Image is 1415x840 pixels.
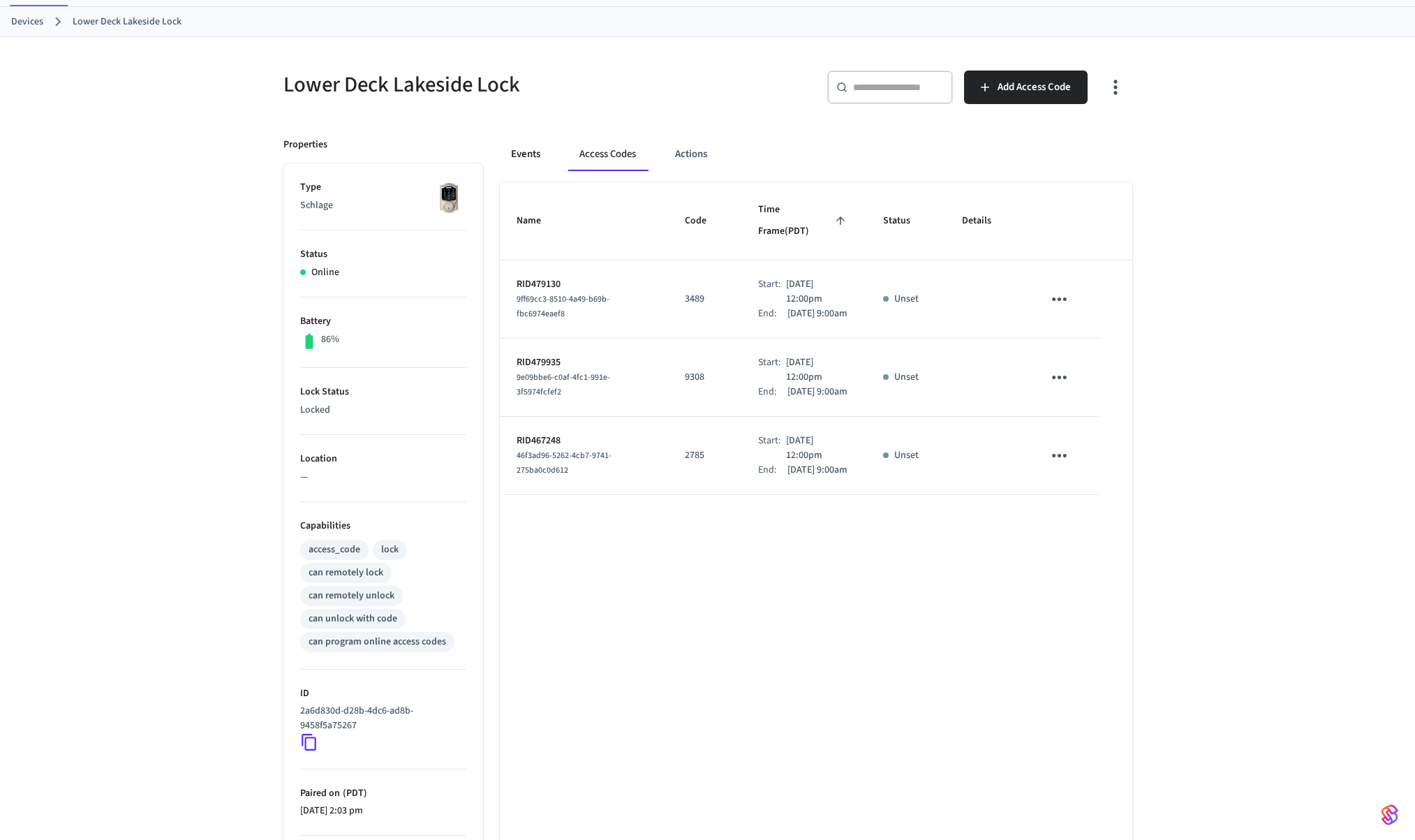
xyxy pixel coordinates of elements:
[517,355,651,370] p: RID479935
[758,434,787,463] div: Start:
[758,277,787,307] div: Start:
[964,71,1088,104] button: Add Access Code
[300,452,466,466] p: Location
[309,612,397,626] div: can unlock with code
[786,434,850,463] p: [DATE] 12:00pm
[685,448,725,463] p: 2785
[894,448,919,463] p: Unset
[664,138,718,171] button: Actions
[381,543,399,557] div: lock
[300,804,466,818] p: [DATE] 2:03 pm
[962,210,1009,232] span: Details
[758,385,787,399] div: End:
[758,199,850,243] span: Time Frame(PDT)
[300,786,466,801] p: Paired on
[321,332,339,347] p: 86%
[300,470,466,485] p: —
[340,786,367,800] span: ( PDT )
[685,370,725,385] p: 9308
[500,138,551,171] button: Events
[300,180,466,195] p: Type
[300,314,466,329] p: Battery
[11,15,43,29] a: Devices
[786,277,850,307] p: [DATE] 12:00pm
[300,385,466,399] p: Lock Status
[787,385,847,399] p: [DATE] 9:00am
[431,180,466,215] img: Schlage Sense Smart Deadbolt with Camelot Trim, Front
[517,434,651,448] p: RID467248
[517,277,651,292] p: RID479130
[894,292,919,307] p: Unset
[309,635,446,649] div: can program online access codes
[311,265,339,280] p: Online
[300,704,461,733] p: 2a6d830d-d28b-4dc6-ad8b-9458f5a75267
[300,403,466,418] p: Locked
[894,370,919,385] p: Unset
[786,355,850,385] p: [DATE] 12:00pm
[73,15,181,29] a: Lower Deck Lakeside Lock
[998,78,1071,96] span: Add Access Code
[309,543,360,557] div: access_code
[517,450,612,476] span: 46f3ad96-5262-4cb7-9741-275ba0c0d612
[500,138,1132,171] div: ant example
[1381,804,1398,826] img: SeamLogoGradient.69752ec5.svg
[883,210,928,232] span: Status
[300,198,466,213] p: Schlage
[787,463,847,478] p: [DATE] 9:00am
[300,686,466,701] p: ID
[517,371,610,398] span: 9e09bbe6-c0af-4fc1-991e-3f5974fcfef2
[309,566,383,580] div: can remotely lock
[758,355,787,385] div: Start:
[517,210,559,232] span: Name
[758,307,787,321] div: End:
[685,210,725,232] span: Code
[309,589,394,603] div: can remotely unlock
[568,138,647,171] button: Access Codes
[283,71,699,99] h5: Lower Deck Lakeside Lock
[283,138,327,152] p: Properties
[758,463,787,478] div: End:
[500,182,1132,495] table: sticky table
[300,247,466,262] p: Status
[517,293,609,320] span: 9ff69cc3-8510-4a49-b69b-fbc6974eaef8
[685,292,725,307] p: 3489
[300,519,466,533] p: Capabilities
[787,307,847,321] p: [DATE] 9:00am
